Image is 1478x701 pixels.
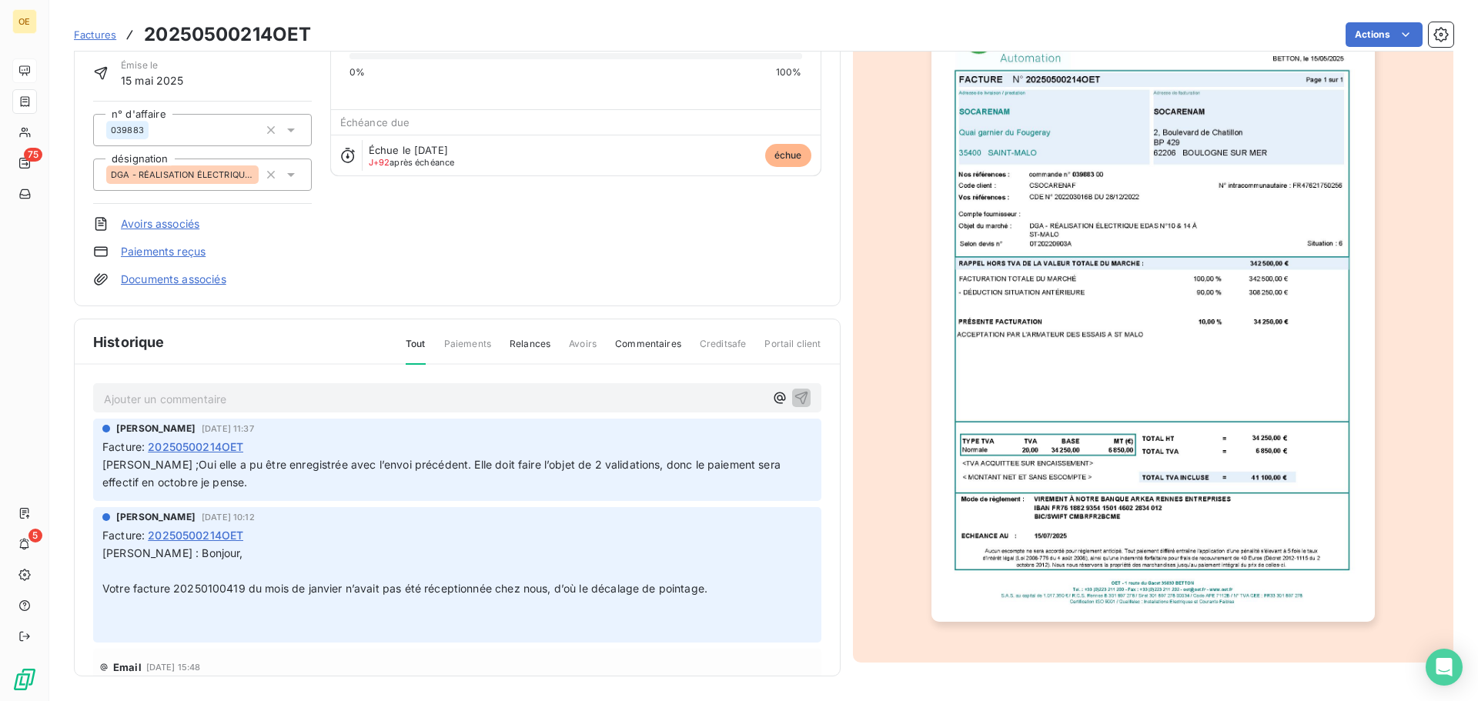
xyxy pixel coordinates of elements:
[102,439,145,455] span: Facture :
[444,337,491,363] span: Paiements
[28,529,42,542] span: 5
[349,65,365,79] span: 0%
[144,21,311,48] h3: 20250500214OET
[102,458,784,489] span: [PERSON_NAME] ;Oui elle a pu être enregistrée avec l’envoi précédent. Elle doit faire l’objet de ...
[369,158,455,167] span: après échéance
[148,527,243,543] span: 20250500214OET
[700,337,747,363] span: Creditsafe
[615,337,681,363] span: Commentaires
[146,663,201,672] span: [DATE] 15:48
[764,337,821,363] span: Portail client
[121,216,199,232] a: Avoirs associés
[569,337,597,363] span: Avoirs
[74,28,116,41] span: Factures
[406,337,426,365] span: Tout
[369,144,448,156] span: Échue le [DATE]
[102,546,243,559] span: [PERSON_NAME] : Bonjour,
[102,527,145,543] span: Facture :
[111,125,144,135] span: 039883
[202,424,254,433] span: [DATE] 11:37
[93,332,165,352] span: Historique
[12,667,37,692] img: Logo LeanPay
[121,58,184,72] span: Émise le
[148,439,243,455] span: 20250500214OET
[116,422,196,436] span: [PERSON_NAME]
[121,72,184,88] span: 15 mai 2025
[116,510,196,524] span: [PERSON_NAME]
[12,9,37,34] div: OE
[113,661,142,673] span: Email
[102,582,707,595] span: Votre facture 20250100419 du mois de janvier n’avait pas été réceptionnée chez nous, d’où le déca...
[340,116,410,129] span: Échéance due
[111,170,254,179] span: DGA - RÉALISATION ÉLECTRIQUE EDAS N°10 & 14 À
[1346,22,1423,47] button: Actions
[369,157,390,168] span: J+92
[202,512,255,522] span: [DATE] 10:12
[765,144,811,167] span: échue
[24,148,42,162] span: 75
[1426,649,1463,686] div: Open Intercom Messenger
[74,27,116,42] a: Factures
[776,65,802,79] span: 100%
[121,244,206,259] a: Paiements reçus
[121,272,226,287] a: Documents associés
[510,337,550,363] span: Relances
